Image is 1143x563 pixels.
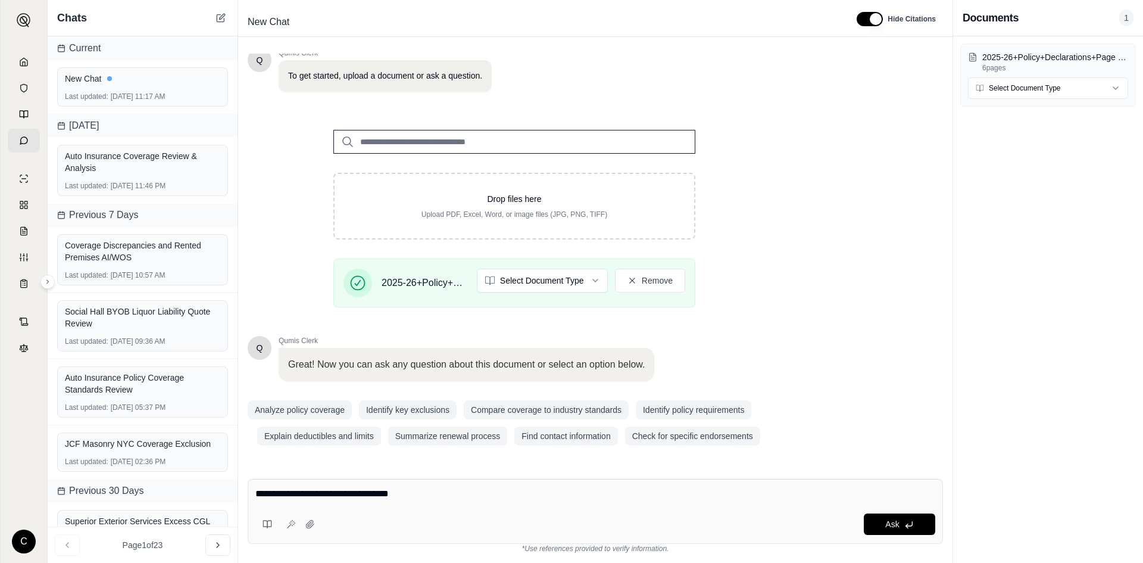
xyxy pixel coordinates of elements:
[65,181,220,191] div: [DATE] 11:46 PM
[257,427,381,446] button: Explain deductibles and limits
[243,13,842,32] div: Edit Title
[12,8,36,32] button: Expand sidebar
[1119,10,1133,26] span: 1
[354,210,675,219] p: Upload PDF, Excel, Word, or image files (JPG, PNG, TIFF)
[65,457,108,466] span: Last updated:
[288,357,645,372] p: Great! Now you can ask any question about this document or select an option below.
[288,70,482,82] p: To get started, upload a document or ask a question.
[8,272,40,296] a: Coverage Table
[65,92,108,101] span: Last updated:
[864,514,935,535] button: Ask
[257,342,263,354] span: Hello
[65,150,220,174] div: Auto Insurance Coverage Review & Analysis
[8,193,40,217] a: Policy Comparisons
[982,63,1128,73] p: 6 pages
[65,403,108,412] span: Last updated:
[885,520,899,529] span: Ask
[243,13,294,32] span: New Chat
[615,269,685,293] button: Remove
[354,193,675,205] p: Drop files here
[65,337,108,346] span: Last updated:
[888,14,936,24] span: Hide Citations
[8,76,40,100] a: Documents Vault
[65,270,220,280] div: [DATE] 10:57 AM
[48,36,238,60] div: Current
[8,102,40,126] a: Prompt Library
[123,539,163,551] span: Page 1 of 23
[48,203,238,227] div: Previous 7 Days
[382,276,467,290] span: 2025-26+Policy+Declarations+Page (1).pdf
[8,167,40,191] a: Single Policy
[968,51,1128,73] button: 2025-26+Policy+Declarations+Page (1).pdf6pages
[214,11,228,25] button: New Chat
[65,306,220,329] div: Social Hall BYOB Liquor Liability Quote Review
[8,129,40,153] a: Chat
[982,51,1128,63] p: 2025-26+Policy+Declarations+Page (1).pdf
[388,427,508,446] button: Summarize renewal process
[65,239,220,263] div: Coverage Discrepancies and Rented Premises AI/WOS
[359,400,457,419] button: Identify key exclusions
[279,336,654,346] span: Qumis Clerk
[65,270,108,280] span: Last updated:
[8,336,40,360] a: Legal Search Engine
[248,544,943,553] div: *Use references provided to verify information.
[65,372,220,396] div: Auto Insurance Policy Coverage Standards Review
[40,275,55,289] button: Expand sidebar
[464,400,629,419] button: Compare coverage to industry standards
[248,400,352,419] button: Analyze policy coverage
[65,92,220,101] div: [DATE] 11:17 AM
[8,310,40,334] a: Contract Analysis
[65,438,220,450] div: JCF Masonry NYC Coverage Exclusion
[963,10,1019,26] h3: Documents
[8,219,40,243] a: Claim Coverage
[8,245,40,269] a: Custom Report
[65,181,108,191] span: Last updated:
[65,73,220,85] div: New Chat
[8,50,40,74] a: Home
[12,530,36,553] div: C
[48,114,238,138] div: [DATE]
[65,515,220,539] div: Superior Exterior Services Excess CGL Quote Analysis
[65,457,220,466] div: [DATE] 02:36 PM
[636,400,751,419] button: Identify policy requirements
[625,427,760,446] button: Check for specific endorsements
[514,427,617,446] button: Find contact information
[57,10,87,26] span: Chats
[65,403,220,412] div: [DATE] 05:37 PM
[48,479,238,503] div: Previous 30 Days
[65,337,220,346] div: [DATE] 09:36 AM
[17,13,31,27] img: Expand sidebar
[257,54,263,66] span: Hello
